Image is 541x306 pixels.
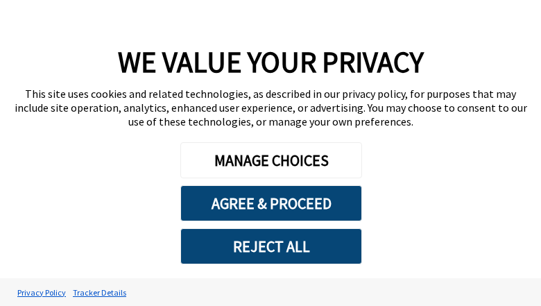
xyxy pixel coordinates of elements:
[180,142,362,178] button: MANAGE CHOICES
[14,87,527,128] div: This site uses cookies and related technologies, as described in our privacy policy, for purposes...
[69,280,130,305] a: Tracker Details
[180,228,362,264] button: REJECT ALL
[14,280,69,305] a: Privacy Policy
[180,185,362,221] button: AGREE & PROCEED
[118,44,424,80] span: WE VALUE YOUR PRIVACY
